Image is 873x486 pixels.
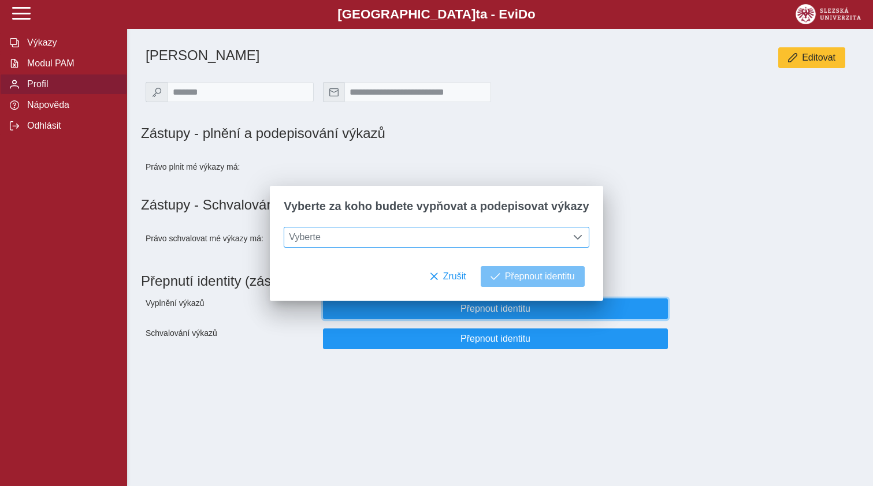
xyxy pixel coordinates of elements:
[778,47,845,68] button: Editovat
[527,7,536,21] span: o
[419,266,476,287] button: Zrušit
[284,227,567,247] span: Vyberte
[443,271,466,282] span: Zrušit
[141,151,318,183] div: Právo plnit mé výkazy má:
[802,53,835,63] span: Editovat
[141,324,318,354] div: Schvalování výkazů
[35,7,838,22] b: [GEOGRAPHIC_DATA] a - Evi
[505,271,575,282] span: Přepnout identitu
[24,100,117,110] span: Nápověda
[141,294,318,324] div: Vyplnění výkazů
[475,7,480,21] span: t
[141,222,318,255] div: Právo schvalovat mé výkazy má:
[333,334,659,344] span: Přepnout identitu
[518,7,527,21] span: D
[481,266,585,287] button: Přepnout identitu
[141,125,609,141] h1: Zástupy - plnění a podepisování výkazů
[796,4,861,24] img: logo_web_su.png
[24,79,117,89] span: Profil
[284,200,589,213] span: Vyberte za koho budete vypňovat a podepisovat výkazy
[146,47,609,63] h1: [PERSON_NAME]
[24,121,117,131] span: Odhlásit
[141,268,850,294] h1: Přepnutí identity (zástup)
[323,328,668,349] button: Přepnout identitu
[24,38,117,48] span: Výkazy
[333,304,659,314] span: Přepnout identitu
[24,58,117,69] span: Modul PAM
[323,298,668,319] button: Přepnout identitu
[141,197,859,213] h1: Zástupy - Schvalování výkazů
